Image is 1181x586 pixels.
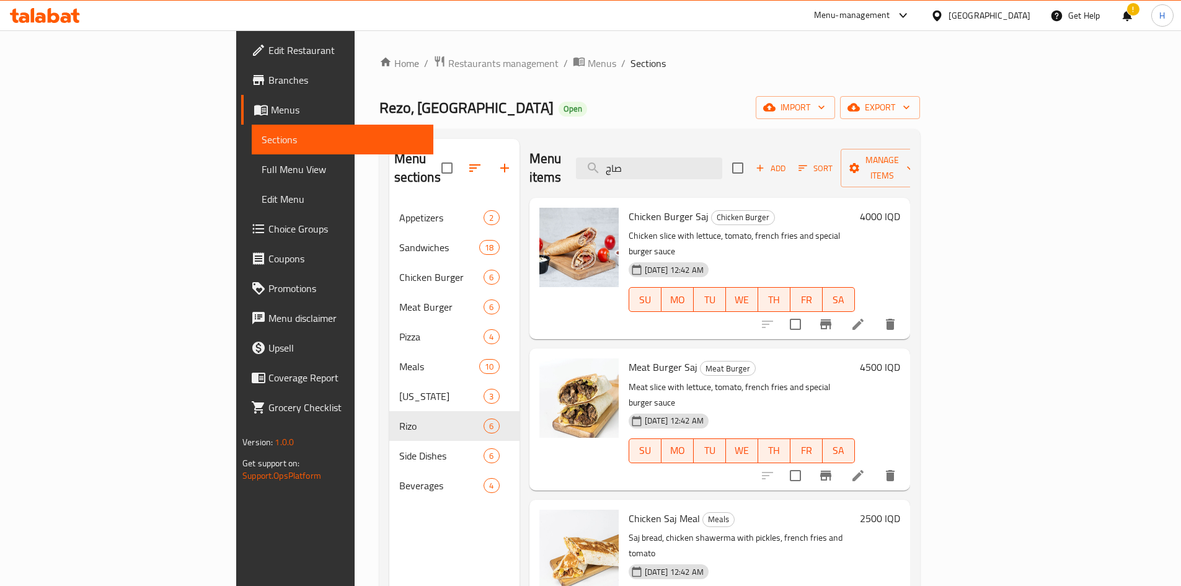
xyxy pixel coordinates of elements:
span: Rezo, [GEOGRAPHIC_DATA] [379,94,554,122]
a: Promotions [241,273,433,303]
span: Chicken Saj Meal [629,509,700,528]
span: 6 [484,450,498,462]
p: Saj bread, chicken shawerma with pickles, french fries and tomato [629,530,855,561]
div: items [484,329,499,344]
span: SA [828,442,850,459]
button: delete [875,461,905,491]
button: Sort [795,159,836,178]
span: 2 [484,212,498,224]
span: Restaurants management [448,56,559,71]
div: [GEOGRAPHIC_DATA] [949,9,1030,22]
button: delete [875,309,905,339]
span: export [850,100,910,115]
button: import [756,96,835,119]
span: FR [795,291,818,309]
div: Sandwiches18 [389,233,520,262]
span: Chicken Burger [712,210,774,224]
button: FR [790,287,823,312]
span: SU [634,442,657,459]
div: items [479,240,499,255]
h2: Menu items [529,149,562,187]
a: Edit Restaurant [241,35,433,65]
span: Appetizers [399,210,484,225]
span: 3 [484,391,498,402]
h6: 4500 IQD [860,358,900,376]
span: MO [666,291,689,309]
a: Menus [573,55,616,71]
span: 6 [484,301,498,313]
span: FR [795,442,818,459]
span: Grocery Checklist [268,400,423,415]
a: Full Menu View [252,154,433,184]
span: [US_STATE] [399,389,484,404]
span: 1.0.0 [275,434,294,450]
span: Select all sections [434,155,460,181]
a: Menu disclaimer [241,303,433,333]
span: Menus [271,102,423,117]
div: Open [559,102,587,117]
span: Coverage Report [268,370,423,385]
span: Edit Restaurant [268,43,423,58]
div: Rizo6 [389,411,520,441]
span: Version: [242,434,273,450]
span: Select section [725,155,751,181]
div: Menu-management [814,8,890,23]
span: SU [634,291,657,309]
span: Edit Menu [262,192,423,206]
button: WE [726,438,758,463]
span: Choice Groups [268,221,423,236]
a: Choice Groups [241,214,433,244]
span: TH [763,442,785,459]
a: Coupons [241,244,433,273]
h6: 2500 IQD [860,510,900,527]
div: Sandwiches [399,240,480,255]
span: Sort sections [460,153,490,183]
p: Meat slice with lettuce, tomato, french fries and special burger sauce [629,380,855,411]
span: Upsell [268,340,423,355]
span: Branches [268,73,423,87]
img: Meat Burger Saj [539,358,619,438]
span: H [1159,9,1165,22]
button: export [840,96,920,119]
span: Select to update [782,463,808,489]
span: Manage items [851,153,914,184]
div: Meals10 [389,352,520,381]
button: SU [629,287,661,312]
span: [DATE] 12:42 AM [640,566,709,578]
a: Sections [252,125,433,154]
div: Chicken Burger6 [389,262,520,292]
a: Restaurants management [433,55,559,71]
button: Manage items [841,149,924,187]
a: Edit menu item [851,468,865,483]
span: Get support on: [242,455,299,471]
a: Menus [241,95,433,125]
span: Full Menu View [262,162,423,177]
span: Meat Burger [701,362,755,376]
button: SA [823,287,855,312]
span: TU [699,291,721,309]
span: Add item [751,159,790,178]
div: Meals [702,512,735,527]
button: MO [661,438,694,463]
div: Meat Burger [700,361,756,376]
span: Coupons [268,251,423,266]
div: [US_STATE]3 [389,381,520,411]
button: FR [790,438,823,463]
p: Chicken slice with lettuce, tomato, french fries and special burger sauce [629,228,855,259]
button: WE [726,287,758,312]
span: 6 [484,420,498,432]
div: Appetizers2 [389,203,520,233]
nav: breadcrumb [379,55,920,71]
button: Add [751,159,790,178]
span: Menus [588,56,616,71]
div: Beverages4 [389,471,520,500]
a: Branches [241,65,433,95]
div: Meat Burger [399,300,484,314]
span: import [766,100,825,115]
span: Beverages [399,478,484,493]
button: TH [758,287,790,312]
button: SU [629,438,661,463]
span: TU [699,442,721,459]
div: Pizza4 [389,322,520,352]
li: / [564,56,568,71]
